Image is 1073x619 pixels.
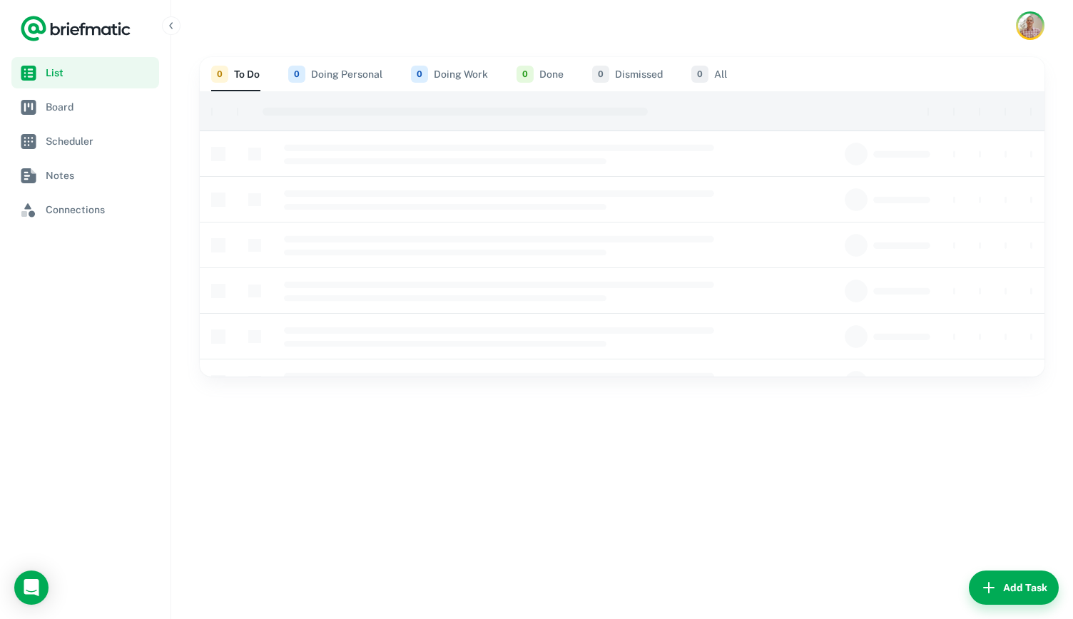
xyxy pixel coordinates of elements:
[11,160,159,191] a: Notes
[20,14,131,43] a: Logo
[46,99,153,115] span: Board
[691,57,727,91] button: All
[691,66,708,83] span: 0
[46,202,153,218] span: Connections
[517,66,534,83] span: 0
[592,57,663,91] button: Dismissed
[14,571,49,605] div: Load Chat
[288,57,382,91] button: Doing Personal
[411,66,428,83] span: 0
[211,66,228,83] span: 0
[1018,14,1042,38] img: Rob Mark
[11,194,159,225] a: Connections
[11,57,159,88] a: List
[46,168,153,183] span: Notes
[969,571,1059,605] button: Add Task
[411,57,488,91] button: Doing Work
[517,57,564,91] button: Done
[46,133,153,149] span: Scheduler
[211,57,260,91] button: To Do
[592,66,609,83] span: 0
[288,66,305,83] span: 0
[1016,11,1044,40] button: Account button
[11,126,159,157] a: Scheduler
[46,65,153,81] span: List
[11,91,159,123] a: Board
